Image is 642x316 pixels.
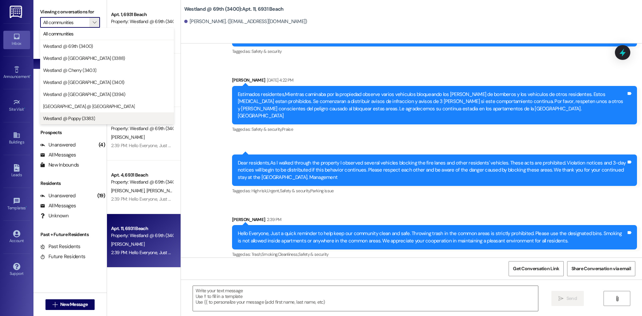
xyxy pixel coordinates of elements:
div: Apt. 1, 6931 Beach [111,11,173,18]
div: Future Residents [40,253,85,260]
input: All communities [43,17,89,28]
span: • [30,73,31,78]
span: [GEOGRAPHIC_DATA] @ [GEOGRAPHIC_DATA] [43,103,135,110]
span: All communities [43,30,74,37]
span: [PERSON_NAME] [146,188,180,194]
div: Apt. 11, 6931 Beach [111,225,173,232]
div: [PERSON_NAME] [232,216,637,225]
span: • [24,106,25,111]
div: Residents [33,180,107,187]
span: [PERSON_NAME] [111,134,144,140]
div: Unanswered [40,192,76,199]
span: Safety & security [298,251,329,257]
i:  [93,20,96,25]
div: Tagged as: [232,46,637,56]
span: [PERSON_NAME] [111,188,146,194]
div: Past + Future Residents [33,231,107,238]
span: Safety & security , [251,126,282,132]
a: Inbox [3,31,30,49]
span: Westland @ Poppy (3383) [43,115,95,122]
span: Send [566,295,577,302]
span: • [26,205,27,209]
div: 2:39 PM [265,216,281,223]
div: Prospects [33,129,107,136]
div: Dear residents,As I walked through the property I observed several vehicles blocking the fire lan... [238,160,626,181]
a: Buildings [3,129,30,147]
i:  [52,302,58,307]
span: Praise [282,126,293,132]
span: Get Conversation Link [513,265,559,272]
div: (4) [97,140,107,150]
span: Westland @ [GEOGRAPHIC_DATA] (3401) [43,79,124,86]
a: Site Visit • [3,97,30,115]
span: High risk , [251,188,267,194]
span: Safety & security , [280,188,310,194]
div: [PERSON_NAME]. ([EMAIL_ADDRESS][DOMAIN_NAME]) [184,18,307,25]
div: Unanswered [40,141,76,148]
div: Past Residents [40,243,81,250]
i:  [558,296,563,301]
div: Tagged as: [232,249,637,259]
span: [PERSON_NAME] [146,27,180,33]
div: New Inbounds [40,162,79,169]
div: Property: Westland @ 69th (3400) [111,18,173,25]
div: Tagged as: [232,124,637,134]
b: Westland @ 69th (3400): Apt. 11, 6931 Beach [184,6,284,13]
a: Support [3,261,30,279]
div: Estimados residentes,Mientras caminaba por la propiedad observe varios vehiculos bloqueando los [... [238,91,626,120]
div: [PERSON_NAME] [232,77,637,86]
div: Tagged as: [232,186,637,196]
a: Templates • [3,195,30,213]
span: Safety & security [251,48,282,54]
span: New Message [60,301,88,308]
span: Parking issue [310,188,334,194]
img: ResiDesk Logo [10,6,23,18]
div: All Messages [40,151,76,159]
label: Viewing conversations for [40,7,100,17]
button: Share Conversation via email [567,261,635,276]
span: Westland @ Cherry (3403) [43,67,96,74]
span: [PERSON_NAME] [111,241,144,247]
div: Apt. 4, 6931 Beach [111,172,173,179]
div: Unknown [40,212,69,219]
button: New Message [45,299,95,310]
div: All Messages [40,202,76,209]
span: Smoking , [261,251,278,257]
div: Property: Westland @ 69th (3400) [111,125,173,132]
span: Westland @ [GEOGRAPHIC_DATA] (3394) [43,91,125,98]
span: Westland @ [GEOGRAPHIC_DATA] (3388) [43,55,125,62]
span: [PERSON_NAME] [111,27,146,33]
div: Property: Westland @ 69th (3400) [111,232,173,239]
button: Get Conversation Link [509,261,563,276]
div: [DATE] 4:22 PM [265,77,293,84]
span: Share Conversation via email [571,265,631,272]
div: Prospects + Residents [33,38,107,45]
span: Westland @ 69th (3400) [43,43,93,49]
a: Leads [3,162,30,180]
a: Account [3,228,30,246]
div: Hello Everyone, Just a quick reminder to help keep our community clean and safe. Throwing trash i... [238,230,626,244]
span: Cleanliness , [278,251,298,257]
button: Send [551,291,584,306]
i:  [615,296,620,301]
span: Trash , [251,251,261,257]
div: (19) [96,191,107,201]
span: Urgent , [267,188,280,194]
div: Property: Westland @ 69th (3400) [111,179,173,186]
